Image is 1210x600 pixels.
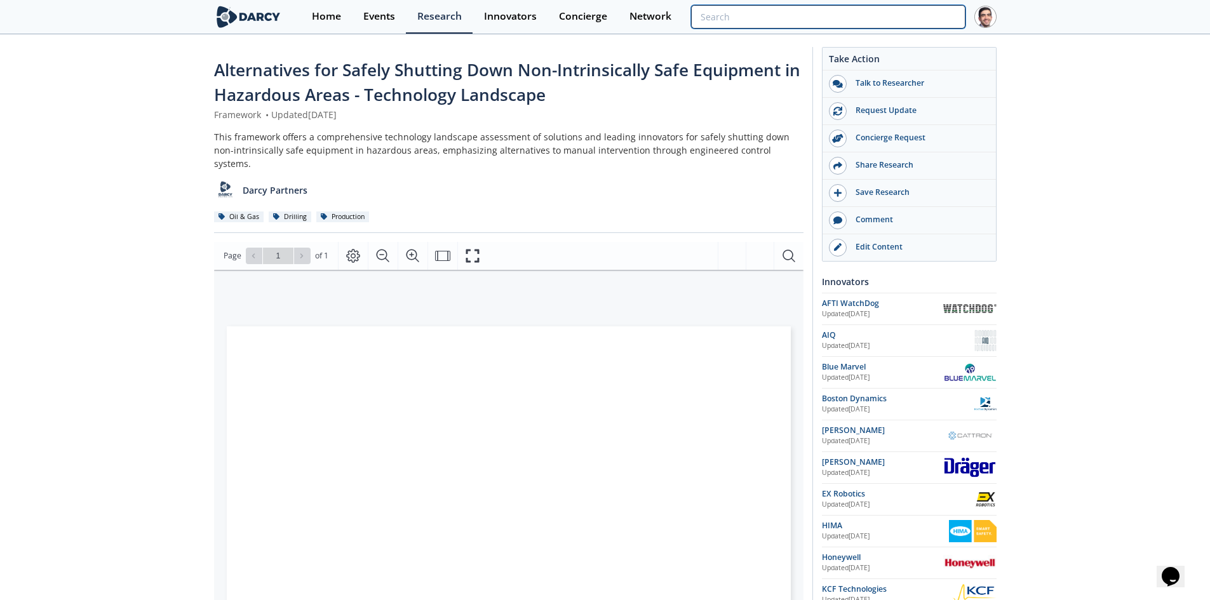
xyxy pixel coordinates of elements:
div: Framework Updated [DATE] [214,108,803,121]
img: Boston Dynamics [974,393,997,415]
div: HIMA [822,520,950,531]
a: [PERSON_NAME] Updated[DATE] Dräger [822,457,997,479]
div: KCF Technologies [822,583,952,595]
input: Advanced Search [691,5,965,29]
div: [PERSON_NAME] [822,457,943,468]
img: logo-wide.svg [214,6,283,28]
div: Honeywell [822,552,943,563]
img: HIMA [949,520,996,542]
div: Production [316,211,370,223]
a: EX Robotics Updated[DATE] EX Robotics [822,488,997,510]
div: Updated [DATE] [822,404,974,415]
a: AFTI WatchDog Updated[DATE] AFTI WatchDog [822,298,997,320]
div: Updated [DATE] [822,563,943,573]
div: Updated [DATE] [822,531,950,542]
div: Updated [DATE] [822,500,974,510]
div: Innovators [822,270,997,293]
div: Concierge [559,11,607,22]
a: [PERSON_NAME] Updated[DATE] Cattron [822,425,997,447]
div: Events [363,11,395,22]
div: Updated [DATE] [822,436,943,446]
span: • [264,109,271,121]
div: Blue Marvel [822,361,944,373]
div: Network [629,11,671,22]
div: AFTI WatchDog [822,298,943,309]
div: This framework offers a comprehensive technology landscape assessment of solutions and leading in... [214,130,803,170]
img: Profile [974,6,997,28]
div: Updated [DATE] [822,309,943,319]
p: Darcy Partners [243,183,307,197]
a: AIQ Updated[DATE] AIQ [822,330,997,352]
div: Research [417,11,462,22]
span: Alternatives for Safely Shutting Down Non-Intrinsically Safe Equipment in Hazardous Areas - Techn... [214,58,800,106]
div: Home [312,11,341,22]
div: Take Action [823,52,996,70]
a: Edit Content [823,234,996,261]
div: Updated [DATE] [822,341,974,351]
a: HIMA Updated[DATE] HIMA [822,520,997,542]
img: Honeywell [943,555,997,571]
div: [PERSON_NAME] [822,425,943,436]
div: Request Update [847,105,989,116]
img: Dräger [943,457,997,479]
div: Share Research [847,159,989,171]
div: Save Research [847,187,989,198]
iframe: chat widget [1157,549,1197,587]
div: Drilling [269,211,312,223]
div: Oil & Gas [214,211,264,223]
div: EX Robotics [822,488,974,500]
img: AFTI WatchDog [943,304,997,313]
img: Blue Marvel [944,361,997,383]
a: Boston Dynamics Updated[DATE] Boston Dynamics [822,393,997,415]
img: AIQ [974,330,997,352]
a: Blue Marvel Updated[DATE] Blue Marvel [822,361,997,383]
div: Edit Content [847,241,989,253]
div: Innovators [484,11,537,22]
div: Updated [DATE] [822,468,943,478]
div: Updated [DATE] [822,373,944,383]
img: EX Robotics [974,488,997,510]
img: Cattron [943,429,997,442]
div: AIQ [822,330,974,341]
a: Honeywell Updated[DATE] Honeywell [822,552,997,574]
div: Concierge Request [847,132,989,143]
div: Comment [847,214,989,225]
div: Talk to Researcher [847,77,989,89]
div: Boston Dynamics [822,393,974,404]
